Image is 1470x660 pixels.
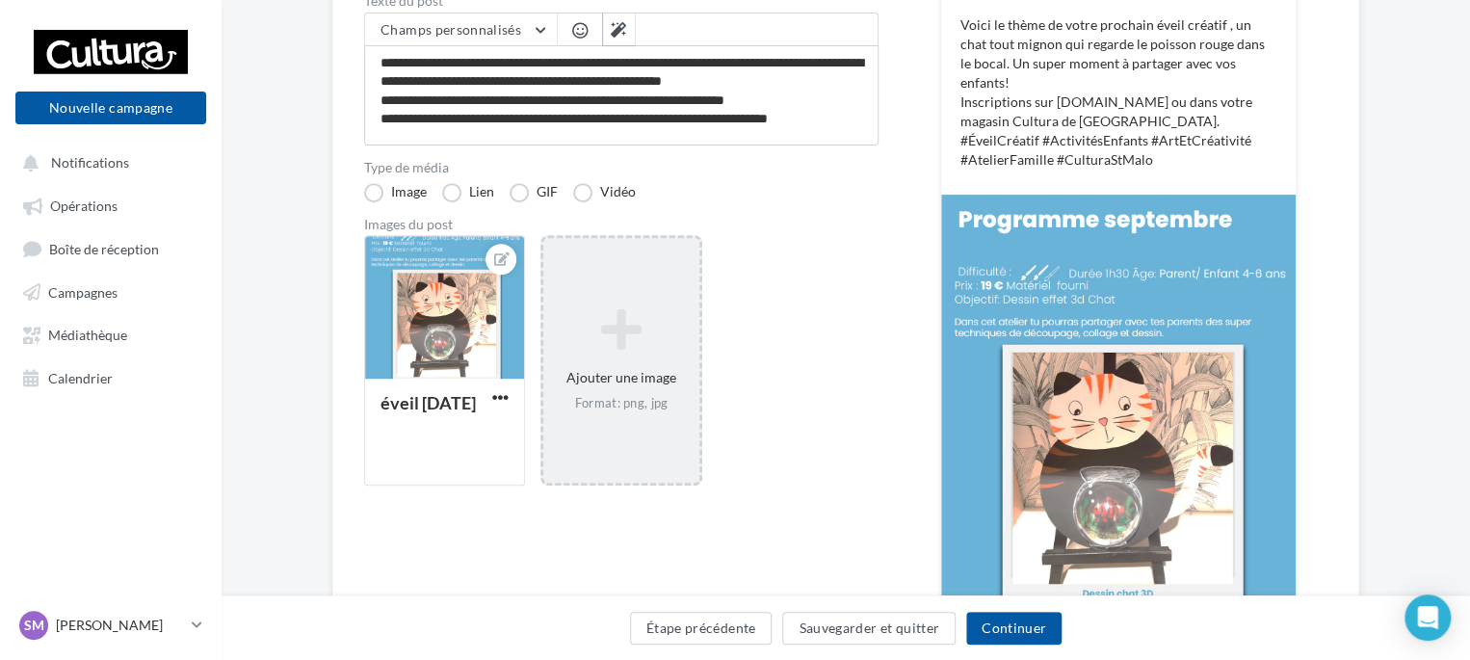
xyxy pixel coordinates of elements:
[1404,594,1451,641] div: Open Intercom Messenger
[12,316,210,351] a: Médiathèque
[364,218,879,231] div: Images du post
[573,183,636,202] label: Vidéo
[50,198,118,214] span: Opérations
[56,616,184,635] p: [PERSON_NAME]
[12,274,210,308] a: Campagnes
[960,15,1276,170] p: Voici le thème de votre prochain éveil créatif , un chat tout mignon qui regarde le poisson rouge...
[782,612,956,645] button: Sauvegarder et quitter
[48,327,127,343] span: Médiathèque
[966,612,1062,645] button: Continuer
[12,145,202,179] button: Notifications
[12,359,210,394] a: Calendrier
[48,283,118,300] span: Campagnes
[48,369,113,385] span: Calendrier
[12,187,210,222] a: Opérations
[381,21,521,38] span: Champs personnalisés
[24,616,44,635] span: SM
[365,13,557,46] button: Champs personnalisés
[630,612,773,645] button: Étape précédente
[15,607,206,644] a: SM [PERSON_NAME]
[442,183,494,202] label: Lien
[364,161,879,174] label: Type de média
[15,92,206,124] button: Nouvelle campagne
[49,240,159,256] span: Boîte de réception
[381,392,476,413] div: éveil [DATE]
[364,183,427,202] label: Image
[51,154,129,171] span: Notifications
[510,183,558,202] label: GIF
[12,230,210,266] a: Boîte de réception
